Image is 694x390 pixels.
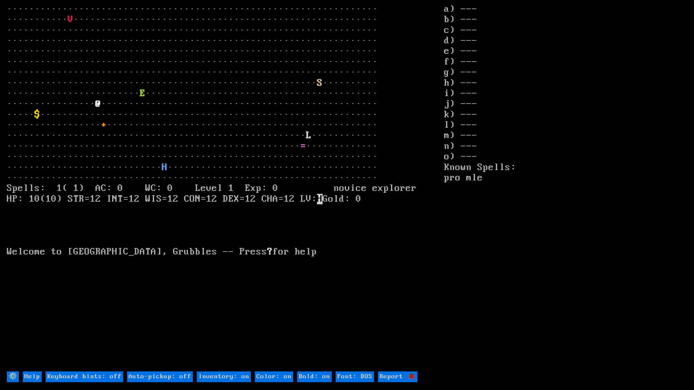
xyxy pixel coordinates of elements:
[300,141,306,152] font: =
[127,371,193,382] input: Auto-pickup: off
[35,109,40,120] font: $
[378,371,417,382] input: Report 🐞
[317,194,323,204] mark: H
[101,120,107,130] font: +
[140,88,145,99] font: E
[7,4,444,370] larn: ··································································· ··········· ·················...
[23,371,42,382] input: Help
[68,14,73,25] font: V
[267,247,273,257] b: ?
[255,371,293,382] input: Color: on
[306,130,311,141] font: L
[95,99,101,109] font: @
[162,162,167,173] font: H
[46,371,123,382] input: Keyboard hints: off
[7,371,19,382] input: ⚙️
[297,371,332,382] input: Bold: on
[317,78,323,88] font: S
[336,371,374,382] input: Font: DOS
[197,371,251,382] input: Inventory: on
[444,4,687,370] stats: a) --- b) --- c) --- d) --- e) --- f) --- g) --- h) --- i) --- j) --- k) --- l) --- m) --- n) ---...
